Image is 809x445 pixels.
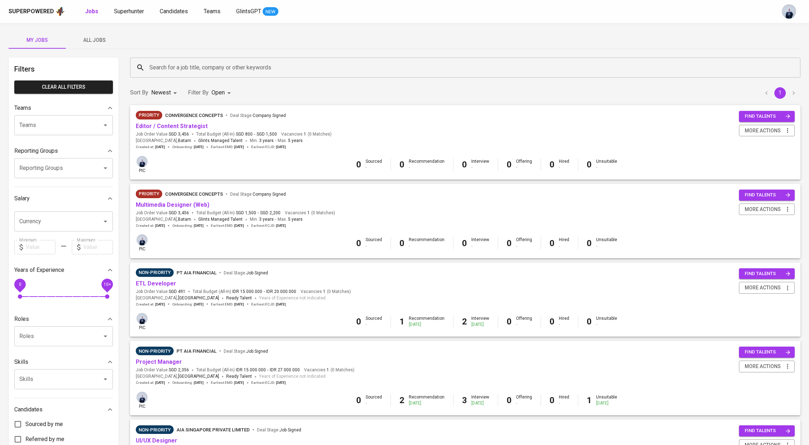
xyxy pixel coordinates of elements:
[130,88,148,97] p: Sort By
[260,210,281,216] span: SGD 2,200
[366,316,382,328] div: Sourced
[100,120,110,130] button: Open
[234,145,244,150] span: [DATE]
[356,395,361,405] b: 0
[471,322,489,328] div: [DATE]
[587,238,592,248] b: 0
[14,263,113,277] div: Years of Experience
[136,312,148,331] div: pic
[760,87,800,99] nav: pagination navigation
[204,7,222,16] a: Teams
[137,313,148,324] img: annisa@glints.com
[100,374,110,384] button: Open
[234,223,244,228] span: [DATE]
[14,402,113,417] div: Candidates
[559,243,569,249] div: -
[14,266,64,274] p: Years of Experience
[178,373,219,380] span: [GEOGRAPHIC_DATA]
[550,238,555,248] b: 0
[257,427,301,432] span: Deal Stage :
[301,289,351,295] span: Vacancies ( 0 Matches )
[114,7,145,16] a: Superhunter
[596,243,617,249] div: -
[194,302,204,307] span: [DATE]
[366,243,382,249] div: -
[25,420,63,429] span: Sourced by me
[322,289,326,295] span: 1
[559,158,569,171] div: Hired
[278,217,303,222] span: Max.
[288,138,303,143] span: 5 years
[516,165,532,171] div: -
[194,380,204,385] span: [DATE]
[259,217,274,222] span: 3 years
[194,223,204,228] span: [DATE]
[356,317,361,327] b: 0
[136,391,148,410] div: pic
[194,145,204,150] span: [DATE]
[471,243,489,249] div: -
[366,158,382,171] div: Sourced
[399,160,404,170] b: 0
[136,216,191,223] span: [GEOGRAPHIC_DATA] ,
[155,380,165,385] span: [DATE]
[136,380,165,385] span: Created at :
[587,317,592,327] b: 0
[251,145,286,150] span: Earliest ECJD :
[288,217,303,222] span: 5 years
[14,355,113,369] div: Skills
[211,145,244,150] span: Earliest EMD :
[14,144,113,158] div: Reporting Groups
[136,280,176,287] a: ETL Developer
[169,210,189,216] span: SGD 3,456
[745,362,781,371] span: more actions
[550,160,555,170] b: 0
[136,295,219,302] span: [GEOGRAPHIC_DATA] ,
[739,204,795,215] button: more actions
[136,367,189,373] span: Job Order Value
[259,138,274,143] span: 3 years
[507,238,512,248] b: 0
[745,427,790,435] span: find talents
[136,145,165,150] span: Created at :
[251,302,286,307] span: Earliest ECJD :
[516,316,532,328] div: Offering
[253,113,286,118] span: Company Signed
[745,348,790,356] span: find talents
[745,270,790,278] span: find talents
[246,349,268,354] span: Job Signed
[136,201,209,208] a: Multimedia Designer (Web)
[745,283,781,292] span: more actions
[559,394,569,406] div: Hired
[85,7,100,16] a: Jobs
[136,269,174,276] span: Non-Priority
[236,131,253,137] span: SGD 800
[198,138,243,143] span: Glints Managed Talent
[275,137,276,145] span: -
[224,349,268,354] span: Deal Stage :
[14,147,58,155] p: Reporting Groups
[136,111,162,119] div: New Job received from Demand Team
[136,112,162,119] span: Priority
[204,8,220,15] span: Teams
[275,216,276,223] span: -
[178,295,219,302] span: [GEOGRAPHIC_DATA]
[739,282,795,294] button: more actions
[399,317,404,327] b: 1
[169,131,189,137] span: SGD 3,456
[177,270,217,275] span: PT AIA FINANCIAL
[196,367,300,373] span: Total Budget (All-In)
[399,238,404,248] b: 0
[278,138,303,143] span: Max.
[172,223,204,228] span: Onboarding :
[596,165,617,171] div: -
[276,223,286,228] span: [DATE]
[587,395,592,405] b: 1
[250,138,274,143] span: Min.
[550,395,555,405] b: 0
[172,145,204,150] span: Onboarding :
[409,165,445,171] div: -
[14,315,29,323] p: Roles
[507,395,512,405] b: 0
[596,400,617,406] div: [DATE]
